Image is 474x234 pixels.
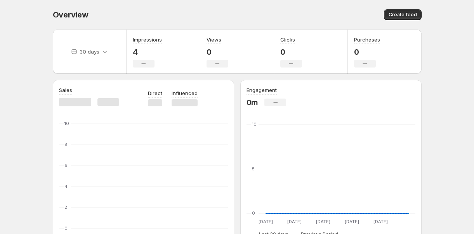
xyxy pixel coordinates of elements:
[373,219,387,224] text: [DATE]
[354,36,380,43] h3: Purchases
[80,48,99,55] p: 30 days
[258,219,273,224] text: [DATE]
[59,86,72,94] h3: Sales
[64,225,68,231] text: 0
[207,36,221,43] h3: Views
[389,12,417,18] span: Create feed
[252,210,255,216] text: 0
[287,219,301,224] text: [DATE]
[280,47,302,57] p: 0
[280,36,295,43] h3: Clicks
[207,47,228,57] p: 0
[354,47,380,57] p: 0
[247,86,277,94] h3: Engagement
[384,9,422,20] button: Create feed
[64,184,68,189] text: 4
[344,219,359,224] text: [DATE]
[133,47,162,57] p: 4
[64,142,68,147] text: 8
[252,166,255,172] text: 5
[172,89,198,97] p: Influenced
[133,36,162,43] h3: Impressions
[64,121,69,126] text: 10
[64,205,67,210] text: 2
[53,10,89,19] span: Overview
[252,121,257,127] text: 10
[316,219,330,224] text: [DATE]
[247,98,259,107] p: 0m
[64,163,68,168] text: 6
[148,89,162,97] p: Direct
